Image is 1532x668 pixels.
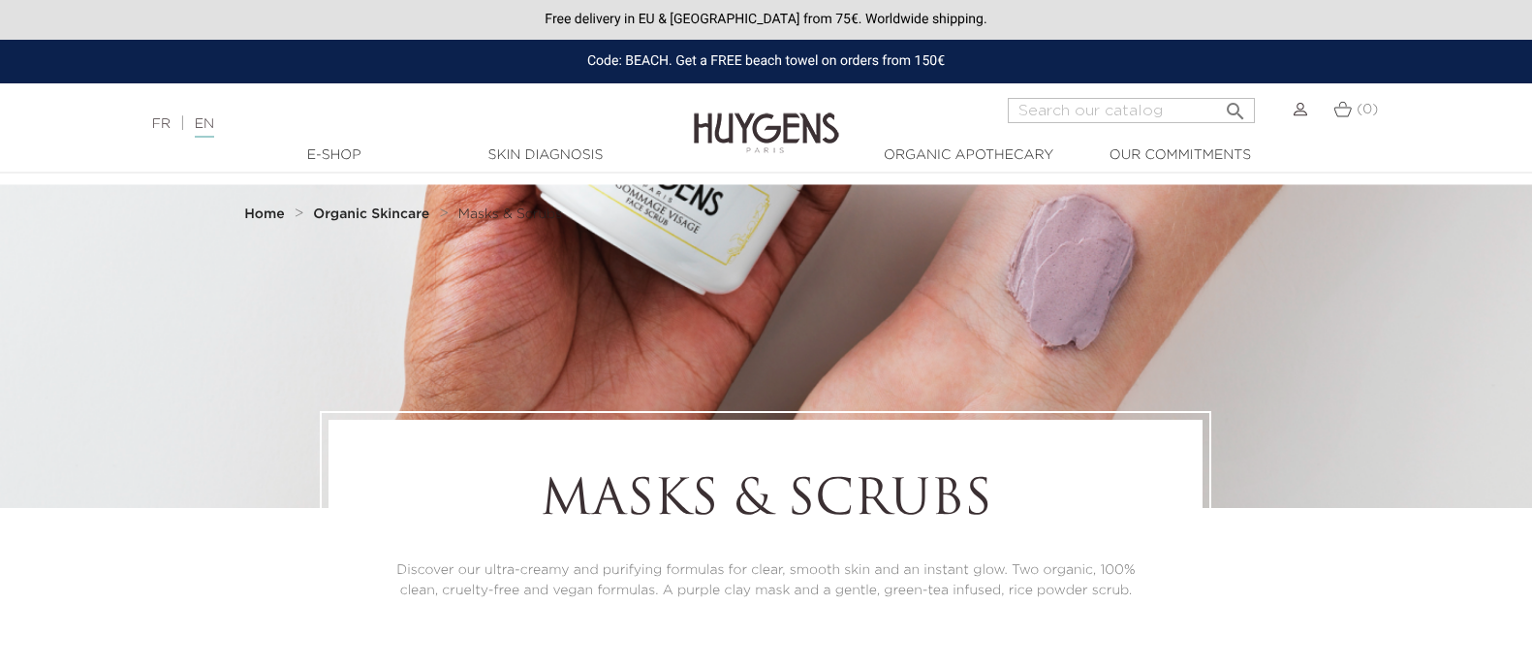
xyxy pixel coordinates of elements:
span: Masks & Scrubs [458,207,562,221]
a: Organic Skincare [313,207,434,222]
a: E-Shop [237,145,431,166]
div: | [142,112,624,136]
a: FR [152,117,171,131]
a: Masks & Scrubs [458,207,562,222]
a: Organic Apothecary [872,145,1066,166]
a: Skin Diagnosis [449,145,642,166]
p: Discover our ultra-creamy and purifying formulas for clear, smooth skin and an instant glow. Two ... [382,560,1149,601]
strong: Organic Skincare [313,207,429,221]
a: Our commitments [1083,145,1277,166]
img: Huygens [694,81,839,156]
i:  [1224,94,1247,117]
button:  [1218,92,1253,118]
span: (0) [1357,103,1378,116]
a: Home [244,207,289,222]
strong: Home [244,207,285,221]
h1: Masks & Scrubs [382,473,1149,531]
a: EN [195,117,214,138]
input: Search [1008,98,1255,123]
